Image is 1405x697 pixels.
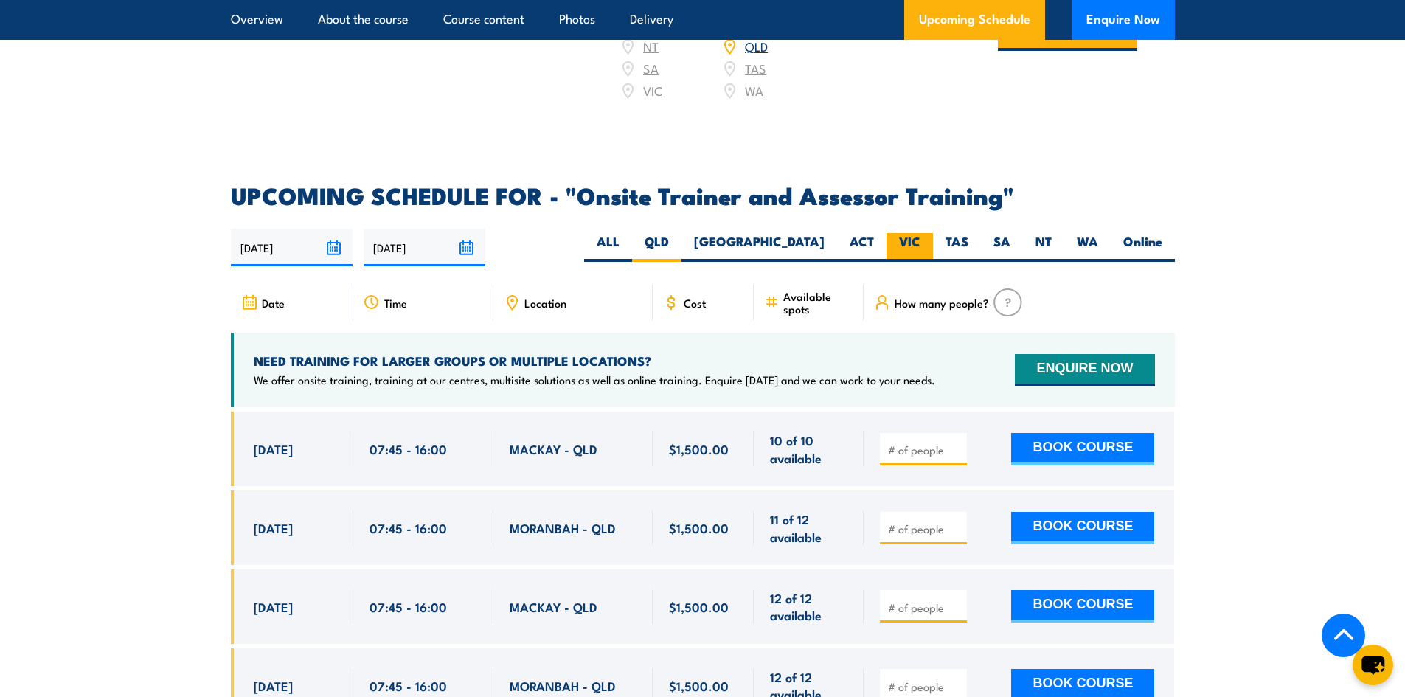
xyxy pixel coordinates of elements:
[669,440,729,457] span: $1,500.00
[669,519,729,536] span: $1,500.00
[1111,233,1175,262] label: Online
[632,233,681,262] label: QLD
[837,233,887,262] label: ACT
[384,297,407,309] span: Time
[370,677,447,694] span: 07:45 - 16:00
[887,233,933,262] label: VIC
[669,598,729,615] span: $1,500.00
[1353,645,1393,685] button: chat-button
[681,233,837,262] label: [GEOGRAPHIC_DATA]
[370,598,447,615] span: 07:45 - 16:00
[888,600,962,615] input: # of people
[933,233,981,262] label: TAS
[1011,590,1154,623] button: BOOK COURSE
[254,440,293,457] span: [DATE]
[254,677,293,694] span: [DATE]
[783,290,853,315] span: Available spots
[370,440,447,457] span: 07:45 - 16:00
[770,431,847,466] span: 10 of 10 available
[770,589,847,624] span: 12 of 12 available
[254,372,935,387] p: We offer onsite training, training at our centres, multisite solutions as well as online training...
[510,519,616,536] span: MORANBAH - QLD
[262,297,285,309] span: Date
[770,510,847,545] span: 11 of 12 available
[231,229,353,266] input: From date
[510,598,597,615] span: MACKAY - QLD
[684,297,706,309] span: Cost
[364,229,485,266] input: To date
[888,521,962,536] input: # of people
[584,233,632,262] label: ALL
[510,677,616,694] span: MORANBAH - QLD
[888,679,962,694] input: # of people
[254,519,293,536] span: [DATE]
[254,598,293,615] span: [DATE]
[254,353,935,369] h4: NEED TRAINING FOR LARGER GROUPS OR MULTIPLE LOCATIONS?
[1011,512,1154,544] button: BOOK COURSE
[231,184,1175,205] h2: UPCOMING SCHEDULE FOR - "Onsite Trainer and Assessor Training"
[888,443,962,457] input: # of people
[370,519,447,536] span: 07:45 - 16:00
[669,677,729,694] span: $1,500.00
[524,297,566,309] span: Location
[745,37,768,55] a: QLD
[981,233,1023,262] label: SA
[895,297,989,309] span: How many people?
[1023,233,1064,262] label: NT
[1064,233,1111,262] label: WA
[1015,354,1154,386] button: ENQUIRE NOW
[510,440,597,457] span: MACKAY - QLD
[1011,433,1154,465] button: BOOK COURSE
